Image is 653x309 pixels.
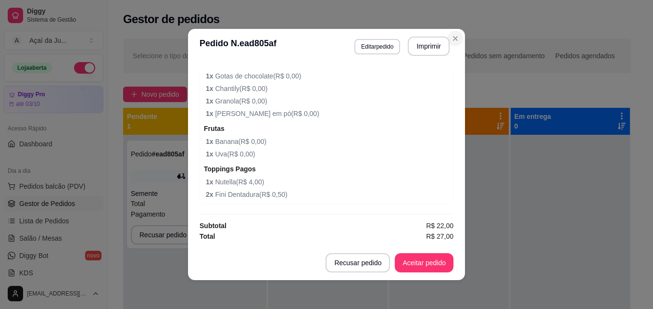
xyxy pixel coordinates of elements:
[206,191,215,198] strong: 2 x
[326,253,390,272] button: Recusar pedido
[354,39,400,54] button: Editarpedido
[206,85,215,92] strong: 1 x
[206,97,215,105] strong: 1 x
[395,253,453,272] button: Aceitar pedido
[206,71,449,81] span: Gotas de chocolate ( R$ 0,00 )
[200,222,226,230] strong: Subtotal
[426,231,453,242] span: R$ 27,00
[206,189,449,200] span: Fini Dentadura ( R$ 0,50 )
[200,37,276,56] h3: Pedido N. ead805af
[206,72,215,80] strong: 1 x
[448,31,463,46] button: Close
[206,96,449,106] span: Granola ( R$ 0,00 )
[206,138,215,145] strong: 1 x
[206,83,449,94] span: Chantily ( R$ 0,00 )
[206,149,449,159] span: Uva ( R$ 0,00 )
[206,110,215,117] strong: 1 x
[206,136,449,147] span: Banana ( R$ 0,00 )
[206,150,215,158] strong: 1 x
[206,108,449,119] span: [PERSON_NAME] em pó ( R$ 0,00 )
[204,125,225,132] strong: Frutas
[200,232,215,240] strong: Total
[206,177,449,187] span: Nutella ( R$ 4,00 )
[204,165,256,173] strong: Toppings Pagos
[408,37,450,56] button: Imprimir
[426,220,453,231] span: R$ 22,00
[206,178,215,186] strong: 1 x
